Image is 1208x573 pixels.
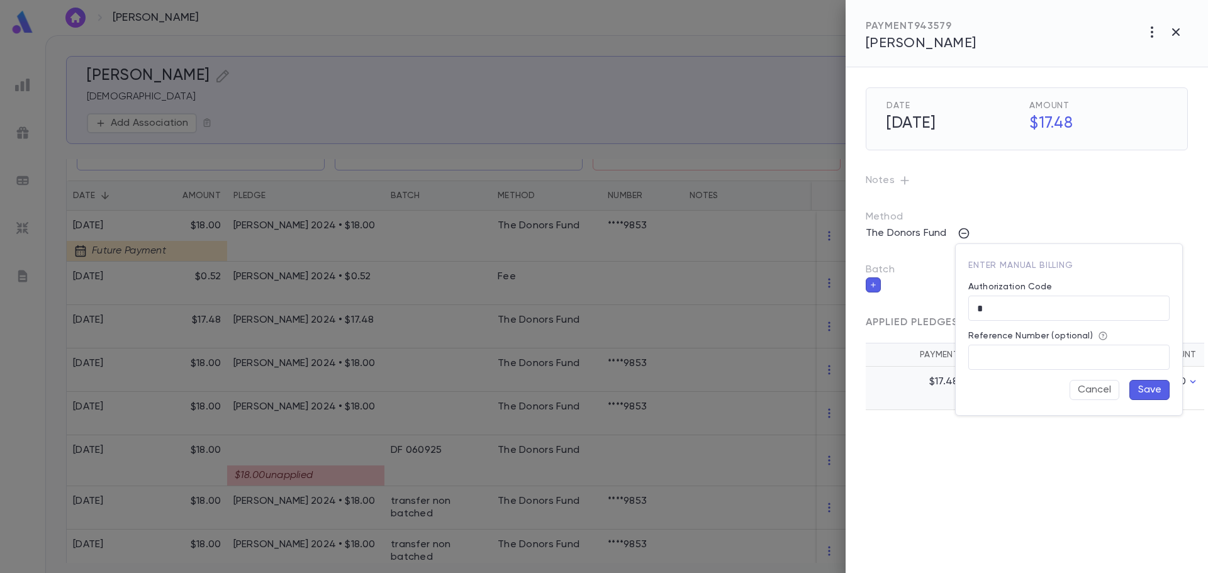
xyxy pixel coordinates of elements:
[1129,380,1170,400] button: Save
[1070,380,1119,400] button: Cancel
[1093,331,1108,345] div: Enter a reference number to allow Admire to connect this payment to your processor and enable lat...
[968,331,1093,341] label: Reference Number (optional)
[968,261,1073,270] span: Enter Manual Billing
[968,282,1053,292] label: Authorization Code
